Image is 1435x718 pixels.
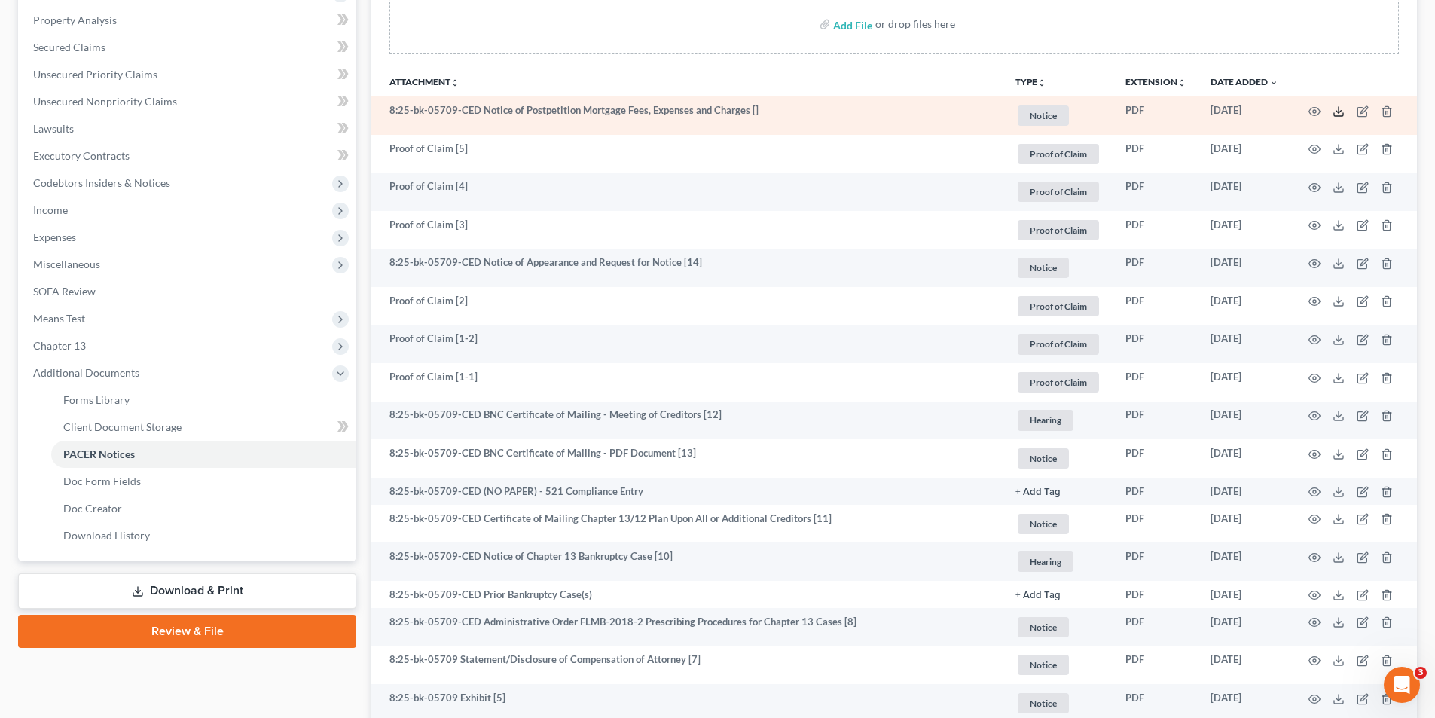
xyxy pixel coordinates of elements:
span: Proof of Claim [1018,220,1099,240]
a: Secured Claims [21,34,356,61]
a: Unsecured Nonpriority Claims [21,88,356,115]
td: PDF [1113,439,1198,478]
a: Attachmentunfold_more [389,76,460,87]
span: Income [33,203,68,216]
td: PDF [1113,211,1198,249]
i: unfold_more [450,78,460,87]
span: Proof of Claim [1018,296,1099,316]
td: [DATE] [1198,211,1290,249]
a: Date Added expand_more [1211,76,1278,87]
span: Notice [1018,448,1069,469]
span: Client Document Storage [63,420,182,433]
span: Notice [1018,655,1069,675]
td: 8:25-bk-05709 Statement/Disclosure of Compensation of Attorney [7] [371,646,1003,685]
span: Notice [1018,258,1069,278]
i: unfold_more [1037,78,1046,87]
td: [DATE] [1198,402,1290,440]
td: Proof of Claim [1-2] [371,325,1003,364]
div: or drop files here [875,17,955,32]
span: Additional Documents [33,366,139,379]
td: [DATE] [1198,325,1290,364]
td: PDF [1113,402,1198,440]
td: PDF [1113,96,1198,135]
span: Proof of Claim [1018,334,1099,354]
a: Doc Creator [51,495,356,522]
span: Codebtors Insiders & Notices [33,176,170,189]
td: 8:25-bk-05709-CED Certificate of Mailing Chapter 13/12 Plan Upon All or Additional Creditors [11] [371,505,1003,543]
a: Download History [51,522,356,549]
a: Unsecured Priority Claims [21,61,356,88]
td: [DATE] [1198,135,1290,173]
a: Proof of Claim [1015,142,1101,167]
span: SOFA Review [33,285,96,298]
span: Notice [1018,617,1069,637]
span: Executory Contracts [33,149,130,162]
span: 3 [1415,667,1427,679]
a: Executory Contracts [21,142,356,170]
span: Chapter 13 [33,339,86,352]
a: Hearing [1015,408,1101,432]
span: Forms Library [63,393,130,406]
span: Hearing [1018,410,1073,430]
td: PDF [1113,363,1198,402]
td: Proof of Claim [1-1] [371,363,1003,402]
td: Proof of Claim [3] [371,211,1003,249]
td: [DATE] [1198,478,1290,505]
i: unfold_more [1177,78,1186,87]
a: PACER Notices [51,441,356,468]
td: PDF [1113,542,1198,581]
span: Proof of Claim [1018,372,1099,393]
td: 8:25-bk-05709-CED (NO PAPER) - 521 Compliance Entry [371,478,1003,505]
td: PDF [1113,505,1198,543]
a: Proof of Claim [1015,179,1101,204]
a: Proof of Claim [1015,218,1101,243]
a: Notice [1015,652,1101,677]
td: [DATE] [1198,363,1290,402]
td: 8:25-bk-05709-CED Notice of Postpetition Mortgage Fees, Expenses and Charges [] [371,96,1003,135]
span: Unsecured Priority Claims [33,68,157,81]
td: [DATE] [1198,646,1290,685]
a: Notice [1015,446,1101,471]
i: expand_more [1269,78,1278,87]
a: Download & Print [18,573,356,609]
td: 8:25-bk-05709-CED BNC Certificate of Mailing - Meeting of Creditors [12] [371,402,1003,440]
td: Proof of Claim [2] [371,287,1003,325]
a: + Add Tag [1015,484,1101,499]
a: Hearing [1015,549,1101,574]
td: PDF [1113,287,1198,325]
td: Proof of Claim [5] [371,135,1003,173]
td: PDF [1113,173,1198,211]
td: [DATE] [1198,173,1290,211]
a: Review & File [18,615,356,648]
span: Notice [1018,514,1069,534]
td: [DATE] [1198,439,1290,478]
td: [DATE] [1198,581,1290,608]
a: Notice [1015,615,1101,640]
span: Proof of Claim [1018,182,1099,202]
a: Proof of Claim [1015,332,1101,356]
span: Notice [1018,105,1069,126]
a: Property Analysis [21,7,356,34]
a: + Add Tag [1015,588,1101,602]
span: Unsecured Nonpriority Claims [33,95,177,108]
span: Means Test [33,312,85,325]
a: Lawsuits [21,115,356,142]
span: Secured Claims [33,41,105,53]
td: PDF [1113,478,1198,505]
span: Doc Form Fields [63,475,141,487]
a: Doc Form Fields [51,468,356,495]
a: Extensionunfold_more [1125,76,1186,87]
span: Proof of Claim [1018,144,1099,164]
td: PDF [1113,135,1198,173]
button: + Add Tag [1015,591,1061,600]
span: PACER Notices [63,448,135,460]
td: 8:25-bk-05709-CED Notice of Appearance and Request for Notice [14] [371,249,1003,288]
a: SOFA Review [21,278,356,305]
a: Proof of Claim [1015,370,1101,395]
a: Notice [1015,103,1101,128]
span: Hearing [1018,551,1073,572]
td: Proof of Claim [4] [371,173,1003,211]
button: + Add Tag [1015,487,1061,497]
iframe: Intercom live chat [1384,667,1420,703]
td: PDF [1113,249,1198,288]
